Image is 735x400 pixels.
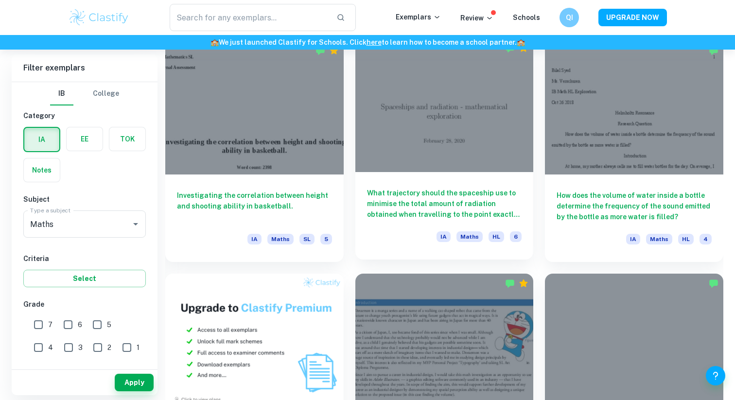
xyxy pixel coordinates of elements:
span: 6 [510,231,522,242]
div: Premium [519,43,528,53]
button: EE [67,127,103,151]
img: Marked [709,278,718,288]
img: Clastify logo [68,8,130,27]
h6: Subject [23,194,146,205]
span: HL [678,234,694,244]
span: 🏫 [517,38,525,46]
div: Premium [519,278,528,288]
span: HL [489,231,504,242]
div: Filter type choice [50,82,119,105]
button: QI [560,8,579,27]
h6: What trajectory should the spaceship use to minimise the total amount of radiation obtained when ... [367,188,522,220]
button: Select [23,270,146,287]
button: TOK [109,127,145,151]
h6: Category [23,110,146,121]
h6: We just launched Clastify for Schools. Click to learn how to become a school partner. [2,37,733,48]
button: College [93,82,119,105]
img: Marked [315,46,325,55]
h6: How does the volume of water inside a bottle determine the frequency of the sound emitted by the ... [557,190,712,222]
a: How does the volume of water inside a bottle determine the frequency of the sound emitted by the ... [545,41,723,262]
a: here [367,38,382,46]
button: IA [24,128,59,151]
span: 4 [700,234,712,244]
span: IA [247,234,262,244]
h6: Investigating the correlation between height and shooting ability in basketball. [177,190,332,222]
span: IA [626,234,640,244]
span: Maths [646,234,672,244]
button: Help and Feedback [706,366,725,385]
input: Search for any exemplars... [170,4,329,31]
span: 3 [78,342,83,353]
h6: Grade [23,299,146,310]
span: 🏫 [210,38,219,46]
img: Marked [505,278,515,288]
span: IA [437,231,451,242]
button: UPGRADE NOW [598,9,667,26]
p: Review [460,13,493,23]
span: 5 [107,319,111,330]
span: Maths [267,234,294,244]
a: What trajectory should the spaceship use to minimise the total amount of radiation obtained when ... [355,41,534,262]
button: Open [129,217,142,231]
span: 4 [48,342,53,353]
button: Notes [24,158,60,182]
a: Investigating the correlation between height and shooting ability in basketball.IAMathsSL5 [165,41,344,262]
span: 5 [320,234,332,244]
a: Schools [513,14,540,21]
h6: Filter exemplars [12,54,157,82]
span: 1 [137,342,140,353]
img: Marked [709,46,718,55]
div: Premium [329,46,339,55]
span: SL [299,234,315,244]
span: 7 [48,319,52,330]
button: Apply [115,374,154,391]
label: Type a subject [30,206,70,214]
span: 2 [107,342,111,353]
button: IB [50,82,73,105]
span: 6 [78,319,82,330]
h6: QI [564,12,575,23]
p: Exemplars [396,12,441,22]
span: Maths [456,231,483,242]
h6: Criteria [23,253,146,264]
